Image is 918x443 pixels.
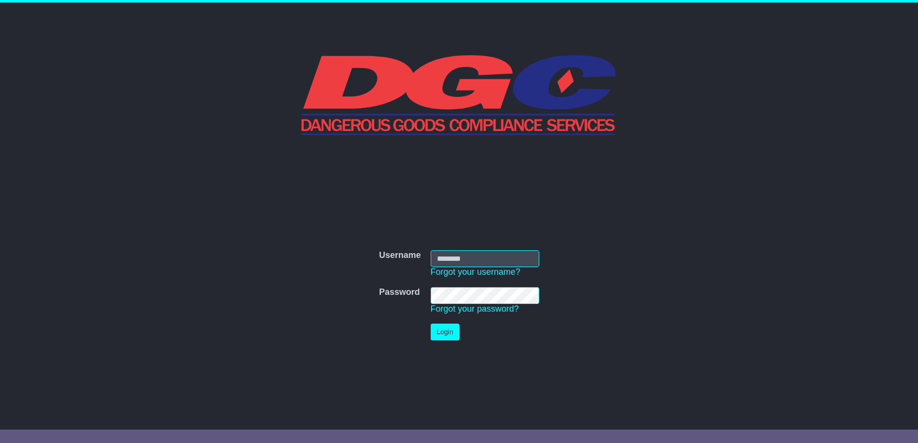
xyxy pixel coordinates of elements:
a: Forgot your password? [431,304,519,314]
button: Login [431,324,459,340]
label: Password [379,287,420,298]
img: DGC QLD [302,54,617,135]
label: Username [379,250,421,261]
a: Forgot your username? [431,267,520,277]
